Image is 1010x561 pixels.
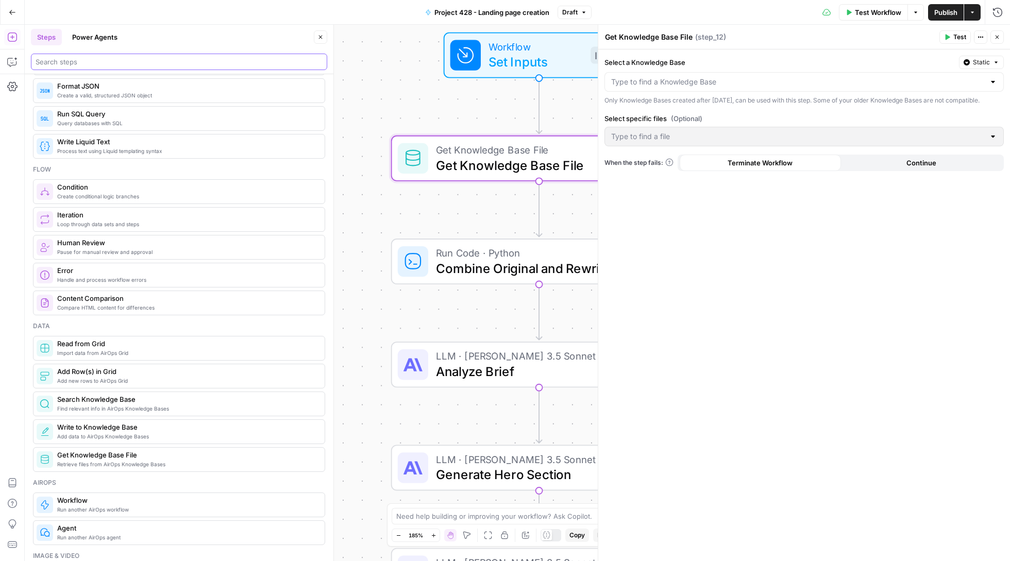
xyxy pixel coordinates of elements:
[604,57,955,67] label: Select a Knowledge Base
[57,495,316,505] span: Workflow
[57,460,316,468] span: Retrieve files from AirOps Knowledge Bases
[391,342,687,387] div: LLM · [PERSON_NAME] 3.5 SonnetAnalyze BriefStep 1
[57,192,316,200] span: Create conditional logic branches
[934,7,957,18] span: Publish
[855,7,901,18] span: Test Workflow
[57,422,316,432] span: Write to Knowledge Base
[33,551,325,560] div: Image & video
[906,158,936,168] span: Continue
[436,156,631,175] span: Get Knowledge Base File
[57,137,316,147] span: Write Liquid Text
[562,8,578,17] span: Draft
[591,46,626,63] div: Inputs
[57,505,316,514] span: Run another AirOps workflow
[436,465,635,484] span: Generate Hero Section
[604,96,1004,105] div: Only Knowledge Bases created after [DATE], can be used with this step. Some of your older Knowled...
[605,32,693,42] textarea: Get Knowledge Base File
[40,298,50,308] img: vrinnnclop0vshvmafd7ip1g7ohf
[57,276,316,284] span: Handle and process workflow errors
[57,432,316,440] span: Add data to AirOps Knowledge Bases
[33,478,325,487] div: Airops
[536,182,542,236] g: Edge from step_12 to step_11
[391,135,687,181] div: Get Knowledge Base FileGet Knowledge Base FileStep 12
[436,259,633,278] span: Combine Original and Rewritten Content
[33,321,325,331] div: Data
[33,165,325,174] div: Flow
[536,285,542,339] g: Edge from step_11 to step_1
[391,239,687,284] div: Run Code · PythonCombine Original and Rewritten ContentStep 11
[558,6,592,19] button: Draft
[611,131,985,142] input: Type to find a file
[57,450,316,460] span: Get Knowledge Base File
[57,303,316,312] span: Compare HTML content for differences
[536,79,542,133] g: Edge from start to step_12
[66,29,124,45] button: Power Agents
[604,158,674,167] a: When the step fails:
[489,53,583,72] span: Set Inputs
[953,32,966,42] span: Test
[569,531,585,540] span: Copy
[841,155,1002,171] button: Continue
[57,91,316,99] span: Create a valid, structured JSON object
[57,210,316,220] span: Iteration
[57,394,316,404] span: Search Knowledge Base
[57,293,316,303] span: Content Comparison
[57,237,316,248] span: Human Review
[436,348,636,364] span: LLM · [PERSON_NAME] 3.5 Sonnet
[436,142,631,158] span: Get Knowledge Base File
[434,7,549,18] span: Project 428 - Landing page creation
[31,29,62,45] button: Steps
[57,523,316,533] span: Agent
[728,158,793,168] span: Terminate Workflow
[489,39,583,55] span: Workflow
[57,366,316,377] span: Add Row(s) in Grid
[536,491,542,546] g: Edge from step_2 to step_3
[57,147,316,155] span: Process text using Liquid templating syntax
[57,265,316,276] span: Error
[391,32,687,78] div: WorkflowSet InputsInputs
[57,533,316,541] span: Run another AirOps agent
[695,32,726,42] span: ( step_12 )
[419,4,555,21] button: Project 428 - Landing page creation
[839,4,907,21] button: Test Workflow
[436,362,636,381] span: Analyze Brief
[959,56,1004,69] button: Static
[57,220,316,228] span: Loop through data sets and steps
[611,77,985,87] input: Type to find a Knowledge Base
[928,4,964,21] button: Publish
[939,30,971,44] button: Test
[604,113,1004,124] label: Select specific files
[973,58,990,67] span: Static
[57,349,316,357] span: Import data from AirOps Grid
[409,531,423,539] span: 185%
[57,377,316,385] span: Add new rows to AirOps Grid
[671,113,702,124] span: (Optional)
[565,529,589,542] button: Copy
[436,451,635,467] span: LLM · [PERSON_NAME] 3.5 Sonnet
[57,404,316,413] span: Find relevant info in AirOps Knowledge Bases
[36,57,323,67] input: Search steps
[57,81,316,91] span: Format JSON
[57,109,316,119] span: Run SQL Query
[57,119,316,127] span: Query databases with SQL
[536,388,542,443] g: Edge from step_1 to step_2
[57,338,316,349] span: Read from Grid
[436,245,633,261] span: Run Code · Python
[57,248,316,256] span: Pause for manual review and approval
[391,445,687,490] div: LLM · [PERSON_NAME] 3.5 SonnetGenerate Hero SectionStep 2
[57,182,316,192] span: Condition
